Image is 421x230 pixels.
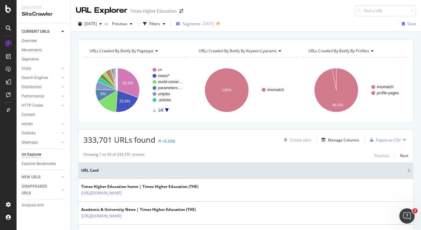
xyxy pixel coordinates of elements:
a: Sitemaps [22,139,60,146]
div: Showing 1 to 50 of 333,701 entries [83,152,145,159]
span: URLs Crawled By Botify By keyword_params [199,48,277,54]
text: world-univer… [158,80,182,84]
text: profile-pages [377,91,399,95]
a: Inlinks [22,121,60,127]
text: parameters-… [158,86,182,90]
div: HTTP Codes [22,102,43,109]
text: 100% [222,88,232,92]
a: Movements [22,47,66,54]
div: NEW URLS [22,174,40,181]
input: Find a URL [355,5,416,16]
span: Previous [110,21,127,26]
div: Sitemaps [22,139,38,146]
div: Explorer Bookmarks [22,161,56,167]
div: CURRENT URLS [22,28,49,35]
button: Filters [140,19,168,29]
button: Export as CSV [367,135,401,145]
text: 30.5% [122,81,133,85]
a: HTTP Codes [22,102,60,109]
div: URL Explorer [76,5,127,16]
button: Previous [110,19,135,29]
div: Previous [374,153,389,158]
a: Overview [22,38,66,44]
text: 96.8% [332,103,343,107]
div: Outlinks [22,130,36,137]
div: Distribution [22,84,42,90]
button: Create alert [281,135,311,145]
text: 9% [100,92,106,96]
div: Analytics [22,5,65,11]
div: arrow-right-arrow-left [179,9,183,13]
div: Save [407,21,416,26]
div: Create alert [290,137,311,143]
a: Performance [22,93,60,100]
span: Segments [183,21,201,26]
div: SiteCrawler [22,11,65,18]
span: 2025 Sep. 12th [84,21,97,26]
div: Url Explorer [22,151,41,158]
a: Url Explorer [22,151,66,158]
a: Outlinks [22,130,60,137]
h4: URLs Crawled By Botify By pagetype [88,46,184,56]
div: Times Higher Education [130,8,177,14]
text: #nomatch [267,88,284,92]
div: Next [400,153,408,158]
button: Previous [374,152,389,159]
a: Content [22,111,66,118]
iframe: Intercom live chat [399,208,415,224]
div: Filters [149,21,160,26]
span: 333,701 URLs found [83,134,155,145]
div: Segments [22,56,39,63]
text: cn [158,68,162,72]
div: +5.33% [162,139,175,144]
button: [DATE] [76,19,104,29]
text: unijobs [158,92,170,96]
a: CURRENT URLS [22,28,60,35]
span: vs [104,21,110,26]
a: [URL][DOMAIN_NAME] [81,190,122,196]
text: 20.6% [119,99,130,104]
svg: A chart. [302,62,407,118]
a: DISAPPEARED URLS [22,183,60,197]
div: Overview [22,38,37,44]
div: Visits [22,65,31,72]
div: Academic & University News | Times Higher Education (THE) [81,207,196,212]
span: URLs Crawled By Botify By pagetype [89,48,153,54]
button: Next [400,152,408,159]
span: URLs Crawled By Botify By profiles [308,48,369,54]
div: Movements [22,47,42,54]
div: Manage Columns [328,137,359,143]
div: Times Higher Education home | Times Higher Education (THE) [81,184,198,190]
a: Distribution [22,84,60,90]
div: Performance [22,93,44,100]
svg: A chart. [193,62,297,118]
text: .articles [158,98,171,102]
div: [DATE] [203,21,214,26]
a: Search Engines [22,75,60,81]
button: Segments[DATE] [173,19,217,29]
span: 2 [412,208,417,213]
a: Analysis Info [22,202,66,209]
div: Inlinks [22,121,33,127]
div: Export as CSV [376,137,401,143]
span: URL Card [81,168,406,173]
div: Search Engines [22,75,48,81]
svg: A chart. [83,62,188,118]
button: Save [399,19,416,29]
a: [URL][DOMAIN_NAME] [81,213,122,219]
div: DISAPPEARED URLS [22,183,54,197]
text: #nomatch [377,85,394,89]
h4: URLs Crawled By Botify By keyword_params [197,46,293,56]
text: 1/8 [158,108,163,112]
button: Manage Columns [319,136,359,144]
text: news/* [158,74,169,78]
a: Explorer Bookmarks [22,161,66,167]
h4: URLs Crawled By Botify By profiles [307,46,403,56]
div: Analysis Info [22,202,44,209]
div: Content [22,111,35,118]
a: Segments [22,56,66,63]
a: NEW URLS [22,174,60,181]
